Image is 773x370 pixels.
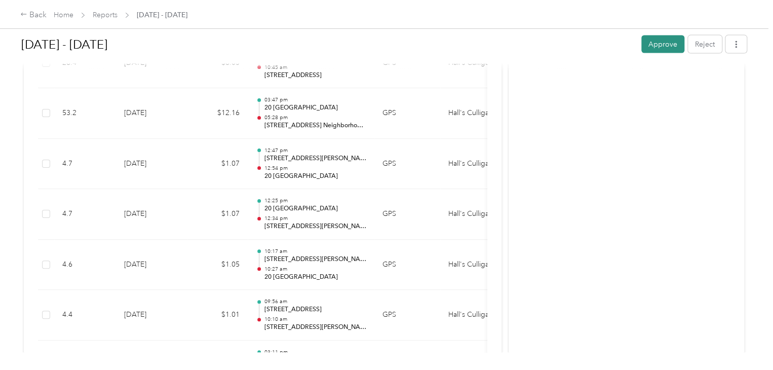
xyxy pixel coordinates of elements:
p: 20 [GEOGRAPHIC_DATA] [264,172,366,181]
td: 4.7 [54,189,116,240]
p: 12:34 pm [264,215,366,222]
td: [DATE] [116,88,187,139]
p: [STREET_ADDRESS][PERSON_NAME] [264,154,366,163]
td: Hall's Culligan Water [440,139,516,190]
p: [STREET_ADDRESS] [264,71,366,80]
td: Hall's Culligan Water [440,88,516,139]
td: Hall's Culligan Water [440,240,516,290]
td: $1.07 [187,189,248,240]
td: [DATE] [116,139,187,190]
td: 4.6 [54,240,116,290]
p: 10:17 am [264,248,366,255]
td: Hall's Culligan Water [440,189,516,240]
p: 05:28 pm [264,114,366,121]
td: [DATE] [116,189,187,240]
td: $1.05 [187,240,248,290]
td: 4.7 [54,139,116,190]
p: 12:54 pm [264,165,366,172]
td: $12.16 [187,88,248,139]
td: GPS [374,290,440,341]
p: [STREET_ADDRESS] [264,305,366,314]
td: GPS [374,240,440,290]
p: 03:11 pm [264,349,366,356]
p: 03:47 pm [264,96,366,103]
td: [DATE] [116,240,187,290]
p: 10:10 am [264,316,366,323]
td: GPS [374,88,440,139]
td: 4.4 [54,290,116,341]
td: $1.07 [187,139,248,190]
td: $1.01 [187,290,248,341]
p: [STREET_ADDRESS][PERSON_NAME] [264,222,366,231]
p: 20 [GEOGRAPHIC_DATA] [264,273,366,282]
td: GPS [374,189,440,240]
p: 10:27 am [264,266,366,273]
div: Back [20,9,47,21]
h1: Aug 1 - 31, 2025 [21,32,634,57]
a: Reports [93,11,118,19]
td: Hall's Culligan Water [440,290,516,341]
p: 20 [GEOGRAPHIC_DATA] [264,103,366,113]
button: Approve [641,35,684,53]
p: 20 [GEOGRAPHIC_DATA] [264,204,366,213]
a: Home [54,11,73,19]
p: 12:47 pm [264,147,366,154]
iframe: Everlance-gr Chat Button Frame [716,313,773,370]
p: [STREET_ADDRESS][PERSON_NAME] [264,255,366,264]
p: [STREET_ADDRESS] Neighborhood Association, [GEOGRAPHIC_DATA], [GEOGRAPHIC_DATA] [264,121,366,130]
span: [DATE] - [DATE] [137,10,187,20]
td: [DATE] [116,290,187,341]
td: 53.2 [54,88,116,139]
p: 09:56 am [264,298,366,305]
p: 12:25 pm [264,197,366,204]
button: Reject [688,35,722,53]
td: GPS [374,139,440,190]
p: [STREET_ADDRESS][PERSON_NAME] [264,323,366,332]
